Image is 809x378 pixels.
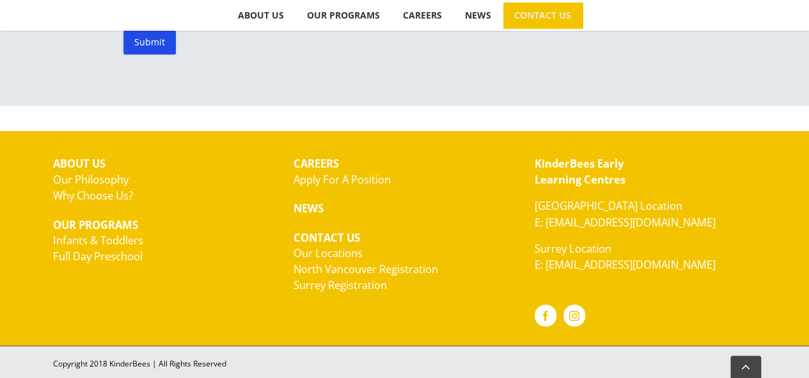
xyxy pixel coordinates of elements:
[294,245,363,260] a: Our Locations
[535,256,716,271] a: E: [EMAIL_ADDRESS][DOMAIN_NAME]
[294,201,324,216] strong: NEWS
[294,230,360,244] strong: CONTACT US
[227,3,295,28] a: ABOUT US
[535,156,625,187] a: KinderBees EarlyLearning Centres
[563,304,585,326] a: Instagram
[53,232,143,247] a: Infants & Toddlers
[123,30,176,54] input: Submit
[535,156,625,187] strong: KinderBees Early Learning Centres
[454,3,503,28] a: NEWS
[514,11,571,20] span: CONTACT US
[294,156,339,171] strong: CAREERS
[535,240,757,272] p: Surrey Location
[465,11,491,20] span: NEWS
[53,188,133,203] a: Why Choose Us?
[294,277,387,292] a: Surrey Registration
[503,3,583,28] a: CONTACT US
[238,11,284,20] span: ABOUT US
[53,217,138,232] strong: OUR PROGRAMS
[535,304,556,326] a: Facebook
[296,3,391,28] a: OUR PROGRAMS
[403,11,442,20] span: CAREERS
[535,214,716,229] a: E: [EMAIL_ADDRESS][DOMAIN_NAME]
[53,248,143,263] a: Full Day Preschool
[53,156,106,171] strong: ABOUT US
[392,3,453,28] a: CAREERS
[294,261,438,276] a: North Vancouver Registration
[53,172,129,187] a: Our Philosophy
[53,358,757,369] div: Copyright 2018 KinderBees | All Rights Reserved
[535,198,757,230] p: [GEOGRAPHIC_DATA] Location
[307,11,380,20] span: OUR PROGRAMS
[294,172,391,187] a: Apply For A Position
